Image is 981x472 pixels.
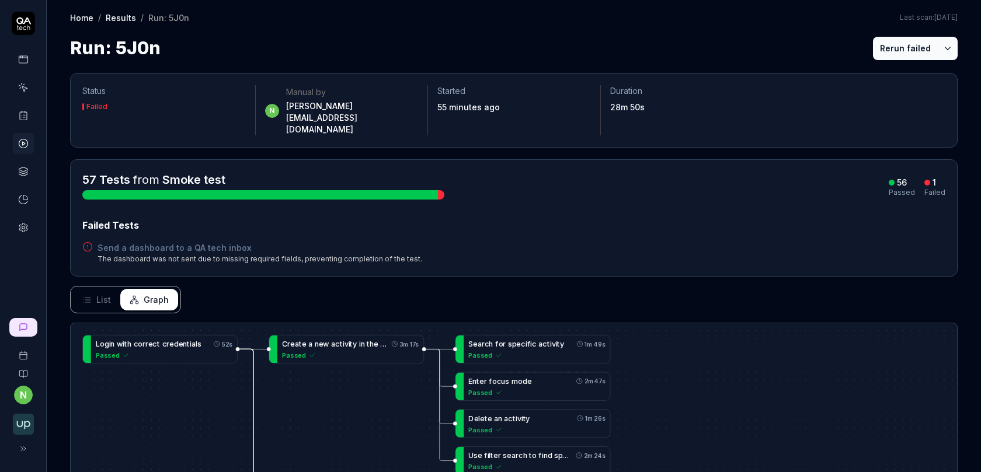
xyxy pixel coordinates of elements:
[302,340,307,348] span: e
[100,340,105,348] span: o
[473,340,478,348] span: e
[521,340,526,348] span: c
[585,414,605,422] time: 1m 26s
[523,377,527,386] span: d
[370,340,374,348] span: h
[550,340,552,348] span: i
[469,377,473,386] span: E
[492,377,497,386] span: o
[547,340,550,348] span: t
[517,414,521,422] span: v
[319,340,323,348] span: e
[110,340,114,348] span: n
[437,102,500,112] time: 55 minutes ago
[521,414,523,422] span: i
[117,340,123,348] span: w
[133,173,159,187] span: from
[508,340,512,348] span: s
[127,340,131,348] span: h
[399,340,419,348] time: 3m 17s
[516,340,521,348] span: e
[489,340,493,348] span: h
[162,340,167,348] span: c
[495,340,499,348] span: f
[96,340,100,348] span: L
[530,340,532,348] span: i
[554,451,558,460] span: s
[14,386,33,404] span: n
[482,340,485,348] span: r
[584,451,605,460] time: 2m 24s
[474,414,479,422] span: e
[491,451,493,460] span: t
[529,451,532,460] span: t
[187,340,190,348] span: t
[519,451,523,460] span: c
[82,85,246,97] p: Status
[526,414,530,422] span: y
[367,340,370,348] span: t
[499,340,503,348] span: o
[353,340,357,348] span: y
[5,404,41,437] button: Upsales Logo
[610,85,764,97] p: Duration
[494,414,498,422] span: a
[437,85,591,97] p: Started
[455,372,610,401] a: Enterfocusmode2m 47sPassed
[455,409,610,438] div: Deleteanactivity1m 26sPassed
[82,218,945,232] div: Failed Tests
[558,451,569,460] span: p
[502,377,506,386] span: u
[374,340,378,348] span: e
[455,335,610,363] a: Searchforspecificactivity1m 49sPassed
[142,340,145,348] span: r
[497,377,502,386] span: c
[5,360,41,379] a: Documentation
[523,451,527,460] span: h
[485,340,489,348] span: c
[157,340,160,348] span: t
[9,318,37,337] a: New conversation
[508,414,513,422] span: c
[290,340,295,348] span: e
[552,340,556,348] span: v
[169,340,174,348] span: e
[98,12,101,23] div: /
[222,340,232,348] time: 52s
[134,340,138,348] span: c
[265,104,279,118] span: n
[527,340,531,348] span: f
[282,350,306,360] span: Passed
[282,340,287,348] span: C
[507,451,512,460] span: e
[542,340,547,348] span: c
[82,173,130,187] span: 57 Tests
[480,414,485,422] span: e
[148,12,189,23] div: Run: 5J0n
[295,340,299,348] span: a
[933,177,936,188] div: 1
[196,340,197,348] span: l
[197,340,201,348] span: s
[478,340,482,348] span: a
[148,340,153,348] span: e
[538,340,542,348] span: a
[489,377,493,386] span: f
[109,340,111,348] span: i
[560,340,564,348] span: y
[385,340,390,348] span: R
[349,340,350,348] span: i
[70,12,93,23] a: Home
[610,102,645,112] time: 28m 50s
[523,414,526,422] span: t
[98,242,422,254] a: Send a dashboard to a QA tech inbox
[518,377,523,386] span: o
[873,37,938,60] button: Rerun failed
[350,340,353,348] span: t
[469,414,474,422] span: D
[538,451,542,460] span: f
[556,340,558,348] span: i
[174,340,179,348] span: d
[532,340,537,348] span: c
